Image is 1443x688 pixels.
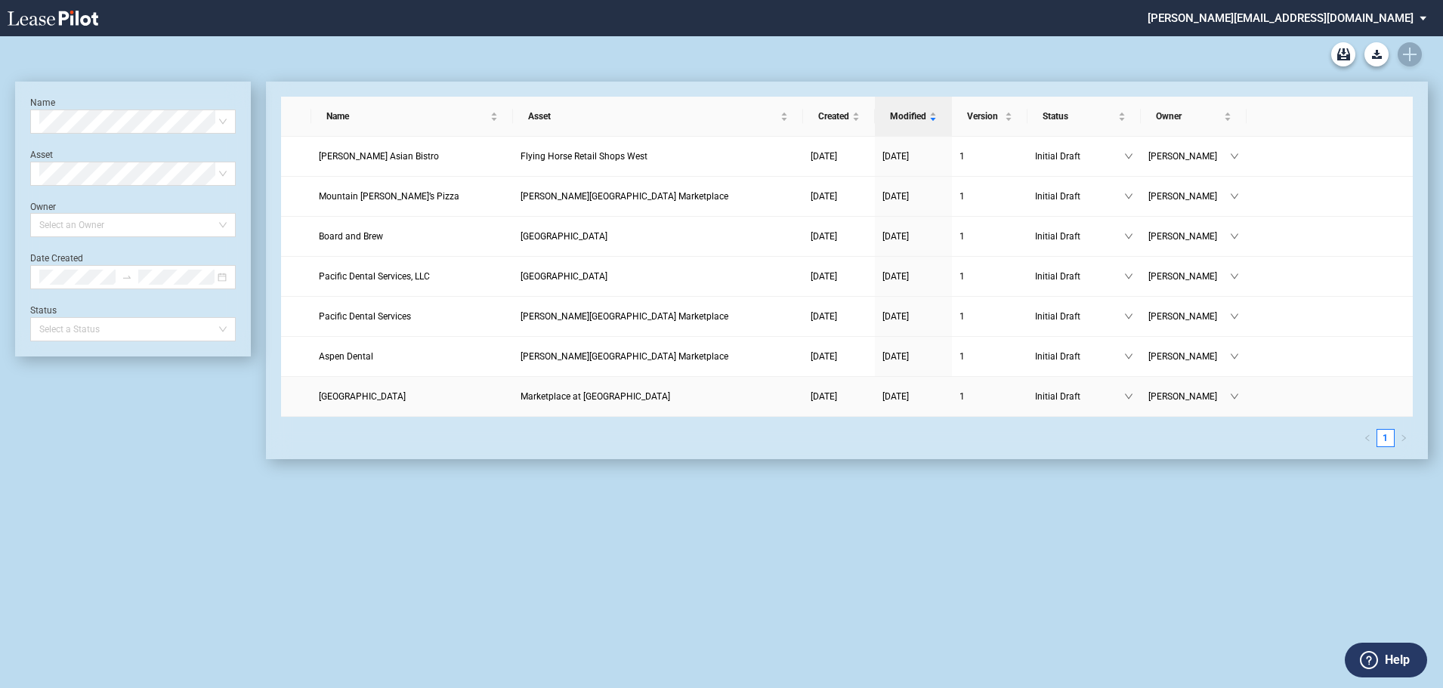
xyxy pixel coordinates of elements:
[818,109,849,124] span: Created
[1148,149,1230,164] span: [PERSON_NAME]
[811,151,837,162] span: [DATE]
[952,97,1027,137] th: Version
[521,391,670,402] span: Marketplace at Sycamore Farms
[811,351,837,362] span: [DATE]
[1377,429,1395,447] li: 1
[811,311,837,322] span: [DATE]
[811,191,837,202] span: [DATE]
[959,389,1020,404] a: 1
[1156,109,1221,124] span: Owner
[319,391,406,402] span: Banfield Pet Hospital
[1035,389,1124,404] span: Initial Draft
[959,231,965,242] span: 1
[882,189,944,204] a: [DATE]
[1148,389,1230,404] span: [PERSON_NAME]
[521,269,796,284] a: [GEOGRAPHIC_DATA]
[30,305,57,316] label: Status
[959,151,965,162] span: 1
[1124,232,1133,241] span: down
[1124,272,1133,281] span: down
[882,351,909,362] span: [DATE]
[1148,349,1230,364] span: [PERSON_NAME]
[882,391,909,402] span: [DATE]
[811,391,837,402] span: [DATE]
[811,229,867,244] a: [DATE]
[890,109,926,124] span: Modified
[521,309,796,324] a: [PERSON_NAME][GEOGRAPHIC_DATA] Marketplace
[319,271,430,282] span: Pacific Dental Services, LLC
[319,311,411,322] span: Pacific Dental Services
[1364,434,1371,442] span: left
[521,191,728,202] span: Kiley Ranch Marketplace
[1035,349,1124,364] span: Initial Draft
[1124,392,1133,401] span: down
[30,150,53,160] label: Asset
[967,109,1002,124] span: Version
[1124,192,1133,201] span: down
[521,229,796,244] a: [GEOGRAPHIC_DATA]
[959,309,1020,324] a: 1
[1148,269,1230,284] span: [PERSON_NAME]
[122,272,132,282] span: swap-right
[1230,272,1239,281] span: down
[811,389,867,404] a: [DATE]
[319,229,506,244] a: Board and Brew
[1124,352,1133,361] span: down
[521,349,796,364] a: [PERSON_NAME][GEOGRAPHIC_DATA] Marketplace
[521,351,728,362] span: Kiley Ranch Marketplace
[319,191,459,202] span: Mountain Mike’s Pizza
[882,151,909,162] span: [DATE]
[959,269,1020,284] a: 1
[513,97,803,137] th: Asset
[1124,152,1133,161] span: down
[882,309,944,324] a: [DATE]
[1141,97,1247,137] th: Owner
[521,389,796,404] a: Marketplace at [GEOGRAPHIC_DATA]
[882,269,944,284] a: [DATE]
[882,349,944,364] a: [DATE]
[1035,229,1124,244] span: Initial Draft
[1035,189,1124,204] span: Initial Draft
[1230,352,1239,361] span: down
[30,202,56,212] label: Owner
[1043,109,1115,124] span: Status
[1148,229,1230,244] span: [PERSON_NAME]
[811,231,837,242] span: [DATE]
[326,109,488,124] span: Name
[521,149,796,164] a: Flying Horse Retail Shops West
[959,311,965,322] span: 1
[319,189,506,204] a: Mountain [PERSON_NAME]’s Pizza
[319,149,506,164] a: [PERSON_NAME] Asian Bistro
[875,97,952,137] th: Modified
[319,309,506,324] a: Pacific Dental Services
[1358,429,1377,447] button: left
[811,189,867,204] a: [DATE]
[959,229,1020,244] a: 1
[959,351,965,362] span: 1
[319,269,506,284] a: Pacific Dental Services, LLC
[1360,42,1393,66] md-menu: Download Blank Form List
[521,151,647,162] span: Flying Horse Retail Shops West
[882,231,909,242] span: [DATE]
[882,271,909,282] span: [DATE]
[30,253,83,264] label: Date Created
[1345,643,1427,677] button: Help
[1364,42,1389,66] button: Download Blank Form
[319,389,506,404] a: [GEOGRAPHIC_DATA]
[1230,192,1239,201] span: down
[30,97,55,108] label: Name
[811,149,867,164] a: [DATE]
[882,149,944,164] a: [DATE]
[1027,97,1141,137] th: Status
[1358,429,1377,447] li: Previous Page
[1230,232,1239,241] span: down
[959,149,1020,164] a: 1
[1377,430,1394,446] a: 1
[882,311,909,322] span: [DATE]
[521,271,607,282] span: Harvest Grove
[1331,42,1355,66] a: Archive
[1395,429,1413,447] button: right
[1148,189,1230,204] span: [PERSON_NAME]
[811,309,867,324] a: [DATE]
[528,109,777,124] span: Asset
